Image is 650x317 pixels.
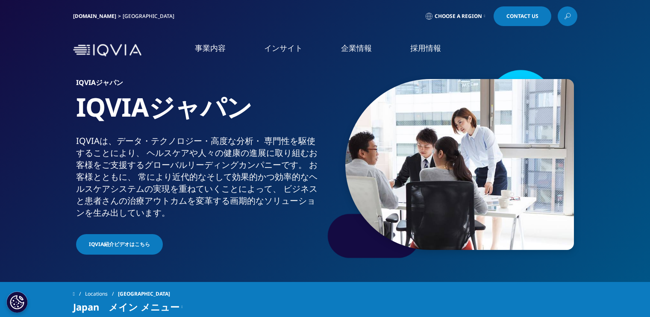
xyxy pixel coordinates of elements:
[145,30,577,70] nav: Primary
[76,234,163,255] a: IQVIA紹介ビデオはこちら
[89,241,150,248] span: IQVIA紹介ビデオはこちら
[195,43,226,53] a: 事業内容
[73,302,179,312] span: Japan メイン メニュー
[410,43,441,53] a: 採用情報
[76,135,322,219] div: IQVIAは、​データ・​テクノロジー・​高度な​分析・​ 専門性を​駆使する​ことに​より、​ ヘルスケアや​人々の​健康の​進展に​取り組む​お客様を​ご支援​する​グローバル​リーディング...
[345,79,574,250] img: 873_asian-businesspeople-meeting-in-office.jpg
[76,91,322,135] h1: IQVIAジャパン
[76,79,322,91] h6: IQVIAジャパン
[118,286,170,302] span: [GEOGRAPHIC_DATA]
[494,6,551,26] a: Contact Us
[73,12,116,20] a: [DOMAIN_NAME]
[6,291,28,313] button: Cookie 設定
[123,13,178,20] div: [GEOGRAPHIC_DATA]
[506,14,538,19] span: Contact Us
[85,286,118,302] a: Locations
[264,43,303,53] a: インサイト
[435,13,482,20] span: Choose a Region
[341,43,372,53] a: 企業情報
